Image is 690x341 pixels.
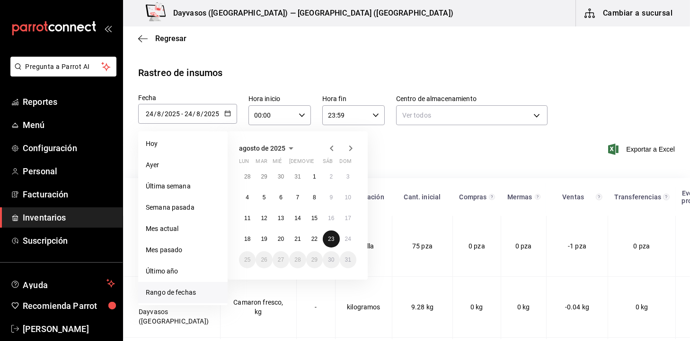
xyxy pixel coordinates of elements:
[340,251,356,268] button: 31 de agosto de 2025
[323,189,339,206] button: 9 de agosto de 2025
[289,189,306,206] button: 7 de agosto de 2025
[138,218,228,239] li: Mes actual
[261,256,267,263] abbr: 26 de agosto de 2025
[345,236,351,242] abbr: 24 de agosto de 2025
[398,193,447,201] div: Cant. inicial
[278,256,284,263] abbr: 27 de agosto de 2025
[289,230,306,247] button: 21 de agosto de 2025
[311,236,318,242] abbr: 22 de agosto de 2025
[306,189,323,206] button: 8 de agosto de 2025
[246,194,249,201] abbr: 4 de agosto de 2025
[273,210,289,227] button: 13 de agosto de 2025
[239,210,256,227] button: 11 de agosto de 2025
[256,158,267,168] abbr: martes
[346,173,350,180] abbr: 3 de agosto de 2025
[411,303,433,311] span: 9.28 kg
[279,194,283,201] abbr: 6 de agosto de 2025
[239,158,249,168] abbr: lunes
[412,242,433,250] span: 75 pza
[329,194,333,201] abbr: 9 de agosto de 2025
[23,95,115,108] span: Reportes
[396,105,548,125] div: Ver todos
[552,193,594,201] div: Ventas
[23,278,103,289] span: Ayuda
[273,230,289,247] button: 20 de agosto de 2025
[138,282,228,303] li: Rango de fechas
[161,110,164,118] span: /
[273,189,289,206] button: 6 de agosto de 2025
[506,193,533,201] div: Mermas
[294,215,301,222] abbr: 14 de agosto de 2025
[311,256,318,263] abbr: 29 de agosto de 2025
[323,230,339,247] button: 23 de agosto de 2025
[396,96,548,102] label: Centro de almacenamiento
[239,230,256,247] button: 18 de agosto de 2025
[261,236,267,242] abbr: 19 de agosto de 2025
[256,189,272,206] button: 5 de agosto de 2025
[306,168,323,185] button: 1 de agosto de 2025
[306,158,314,168] abbr: viernes
[154,110,157,118] span: /
[201,110,203,118] span: /
[294,256,301,263] abbr: 28 de agosto de 2025
[239,145,285,152] span: agosto de 2025
[239,189,256,206] button: 4 de agosto de 2025
[289,158,345,168] abbr: jueves
[294,236,301,242] abbr: 21 de agosto de 2025
[155,34,186,43] span: Regresar
[184,110,193,118] input: Day
[23,211,115,224] span: Inventarios
[138,261,228,282] li: Último año
[244,236,250,242] abbr: 18 de agosto de 2025
[289,251,306,268] button: 28 de agosto de 2025
[273,158,282,168] abbr: miércoles
[138,133,228,154] li: Hoy
[515,242,532,250] span: 0 pza
[517,303,530,311] span: 0 kg
[345,256,351,263] abbr: 31 de agosto de 2025
[273,168,289,185] button: 30 de julio de 2025
[340,210,356,227] button: 17 de agosto de 2025
[311,215,318,222] abbr: 15 de agosto de 2025
[336,277,392,338] td: kilogramos
[278,236,284,242] abbr: 20 de agosto de 2025
[296,277,335,338] td: -
[328,256,334,263] abbr: 30 de agosto de 2025
[261,215,267,222] abbr: 12 de agosto de 2025
[256,251,272,268] button: 26 de agosto de 2025
[610,144,675,155] span: Exportar a Excel
[181,110,183,118] span: -
[470,303,483,311] span: 0 kg
[124,216,221,277] td: Centro de almacenamiento Dayvasos ([GEOGRAPHIC_DATA])
[306,251,323,268] button: 29 de agosto de 2025
[23,299,115,312] span: Recomienda Parrot
[289,210,306,227] button: 14 de agosto de 2025
[345,215,351,222] abbr: 17 de agosto de 2025
[26,62,102,72] span: Pregunta a Parrot AI
[323,251,339,268] button: 30 de agosto de 2025
[568,242,586,250] span: -1 pza
[239,168,256,185] button: 28 de julio de 2025
[636,303,648,311] span: 0 kg
[244,215,250,222] abbr: 11 de agosto de 2025
[329,173,333,180] abbr: 2 de agosto de 2025
[164,110,180,118] input: Year
[138,239,228,261] li: Mes pasado
[273,251,289,268] button: 27 de agosto de 2025
[313,194,316,201] abbr: 8 de agosto de 2025
[306,210,323,227] button: 15 de agosto de 2025
[244,256,250,263] abbr: 25 de agosto de 2025
[138,197,228,218] li: Semana pasada
[244,173,250,180] abbr: 28 de julio de 2025
[7,68,116,78] a: Pregunta a Parrot AI
[535,193,541,201] svg: Total de presentación del insumo mermado en el rango de fechas seleccionado.
[469,242,485,250] span: 0 pza
[157,110,161,118] input: Month
[289,168,306,185] button: 31 de julio de 2025
[596,193,602,201] svg: Total de presentación del insumo vendido en el rango de fechas seleccionado.
[328,236,334,242] abbr: 23 de agosto de 2025
[634,242,650,250] span: 0 pza
[294,173,301,180] abbr: 31 de julio de 2025
[340,158,352,168] abbr: domingo
[220,277,296,338] td: Camaron fresco, kg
